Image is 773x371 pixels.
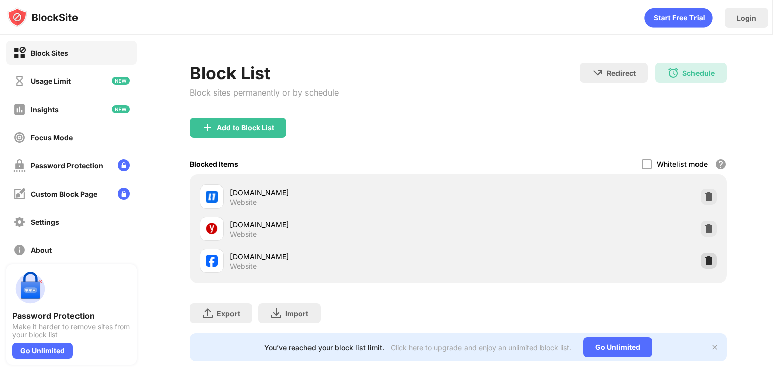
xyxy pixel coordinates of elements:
[285,309,308,318] div: Import
[13,47,26,59] img: block-on.svg
[230,230,257,239] div: Website
[391,343,571,352] div: Click here to upgrade and enjoy an unlimited block list.
[230,198,257,207] div: Website
[12,343,73,359] div: Go Unlimited
[112,105,130,113] img: new-icon.svg
[190,87,339,98] div: Block sites permanently or by schedule
[31,133,73,142] div: Focus Mode
[31,49,68,57] div: Block Sites
[12,270,48,307] img: push-password-protection.svg
[206,191,218,203] img: favicons
[13,75,26,87] img: time-usage-off.svg
[31,105,59,114] div: Insights
[607,69,636,77] div: Redirect
[206,223,218,235] img: favicons
[682,69,715,77] div: Schedule
[230,262,257,271] div: Website
[118,188,130,200] img: lock-menu.svg
[31,246,52,254] div: About
[31,161,103,170] div: Password Protection
[217,124,274,132] div: Add to Block List
[13,244,26,256] img: about-off.svg
[190,63,339,83] div: Block List
[31,190,97,198] div: Custom Block Page
[118,159,130,171] img: lock-menu.svg
[657,160,708,168] div: Whitelist mode
[206,255,218,267] img: favicons
[13,131,26,144] img: focus-off.svg
[217,309,240,318] div: Export
[13,216,26,228] img: settings-off.svg
[737,14,756,22] div: Login
[13,159,26,172] img: password-protection-off.svg
[31,77,71,85] div: Usage Limit
[13,103,26,116] img: insights-off.svg
[711,343,719,351] img: x-button.svg
[12,323,131,339] div: Make it harder to remove sites from your block list
[644,8,713,28] div: animation
[12,311,131,321] div: Password Protection
[7,7,78,27] img: logo-blocksite.svg
[112,77,130,85] img: new-icon.svg
[230,187,458,198] div: [DOMAIN_NAME]
[583,337,652,357] div: Go Unlimited
[190,160,238,168] div: Blocked Items
[13,188,26,200] img: customize-block-page-off.svg
[31,218,59,226] div: Settings
[230,219,458,230] div: [DOMAIN_NAME]
[264,343,384,352] div: You’ve reached your block list limit.
[230,251,458,262] div: [DOMAIN_NAME]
